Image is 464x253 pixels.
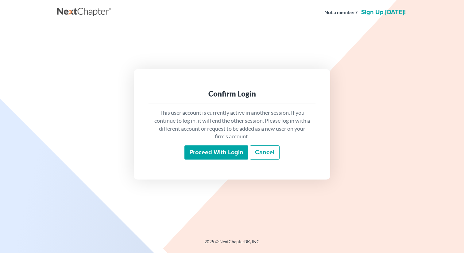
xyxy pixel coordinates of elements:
[57,239,407,250] div: 2025 © NextChapterBK, INC
[153,89,311,99] div: Confirm Login
[324,9,358,16] strong: Not a member?
[250,145,280,160] a: Cancel
[360,9,407,15] a: Sign up [DATE]!
[153,109,311,140] p: This user account is currently active in another session. If you continue to log in, it will end ...
[184,145,248,160] input: Proceed with login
